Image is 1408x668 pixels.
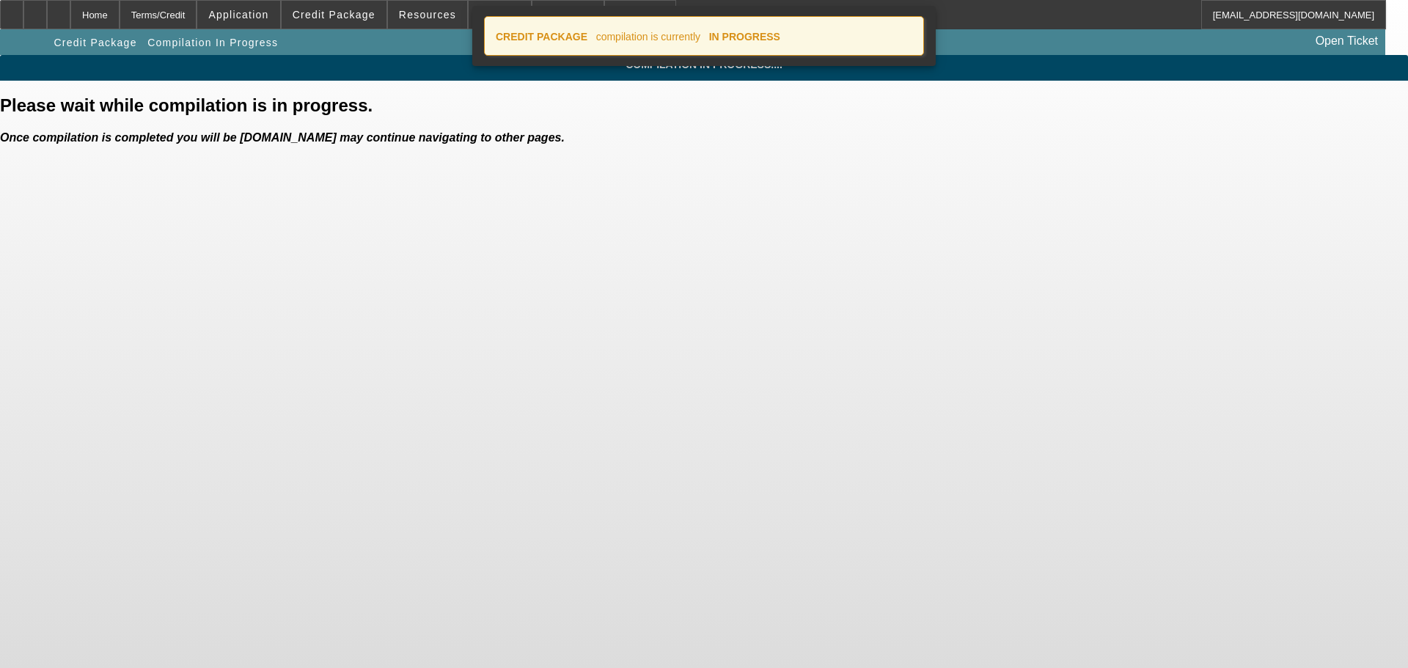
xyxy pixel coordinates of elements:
span: Compilation In Progress [147,37,278,48]
span: Credit Package [54,37,136,48]
button: Resources [388,1,467,29]
button: Compilation In Progress [144,29,282,56]
button: Credit Package [50,29,140,56]
strong: IN PROGRESS [709,31,780,43]
span: Resources [399,9,456,21]
button: Application [197,1,279,29]
a: Open Ticket [1310,29,1384,54]
span: Credit Package [293,9,375,21]
strong: CREDIT PACKAGE [496,31,587,43]
span: Application [208,9,268,21]
button: Credit Package [282,1,386,29]
span: Compilation in progress.... [11,59,1397,70]
span: compilation is currently [596,31,700,43]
